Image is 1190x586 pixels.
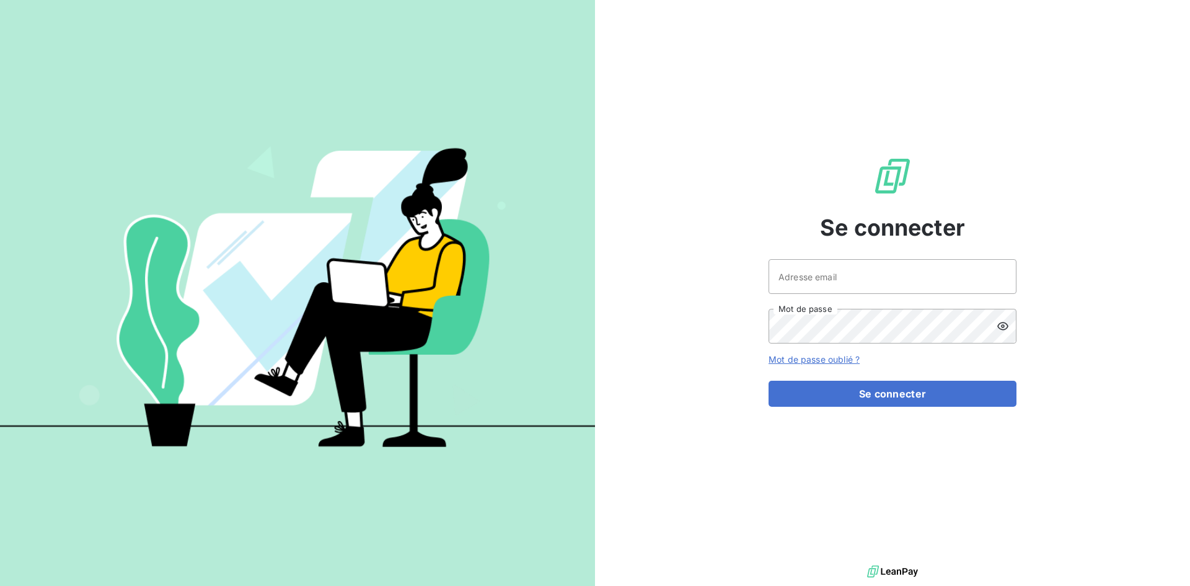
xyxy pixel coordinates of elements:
[820,211,965,244] span: Se connecter
[769,354,860,365] a: Mot de passe oublié ?
[867,562,918,581] img: logo
[873,156,912,196] img: Logo LeanPay
[769,381,1016,407] button: Se connecter
[769,259,1016,294] input: placeholder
